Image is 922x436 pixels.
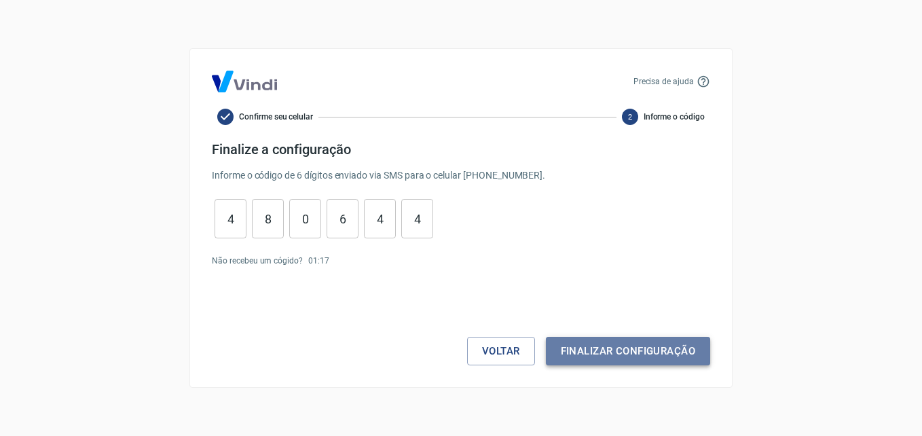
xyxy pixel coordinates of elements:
[628,113,632,122] text: 2
[644,111,705,123] span: Informe o código
[239,111,313,123] span: Confirme seu celular
[212,141,710,158] h4: Finalize a configuração
[212,255,303,267] p: Não recebeu um cógido?
[546,337,710,365] button: Finalizar configuração
[212,168,710,183] p: Informe o código de 6 dígitos enviado via SMS para o celular [PHONE_NUMBER] .
[633,75,694,88] p: Precisa de ajuda
[212,71,277,92] img: Logo Vind
[467,337,535,365] button: Voltar
[308,255,329,267] p: 01 : 17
